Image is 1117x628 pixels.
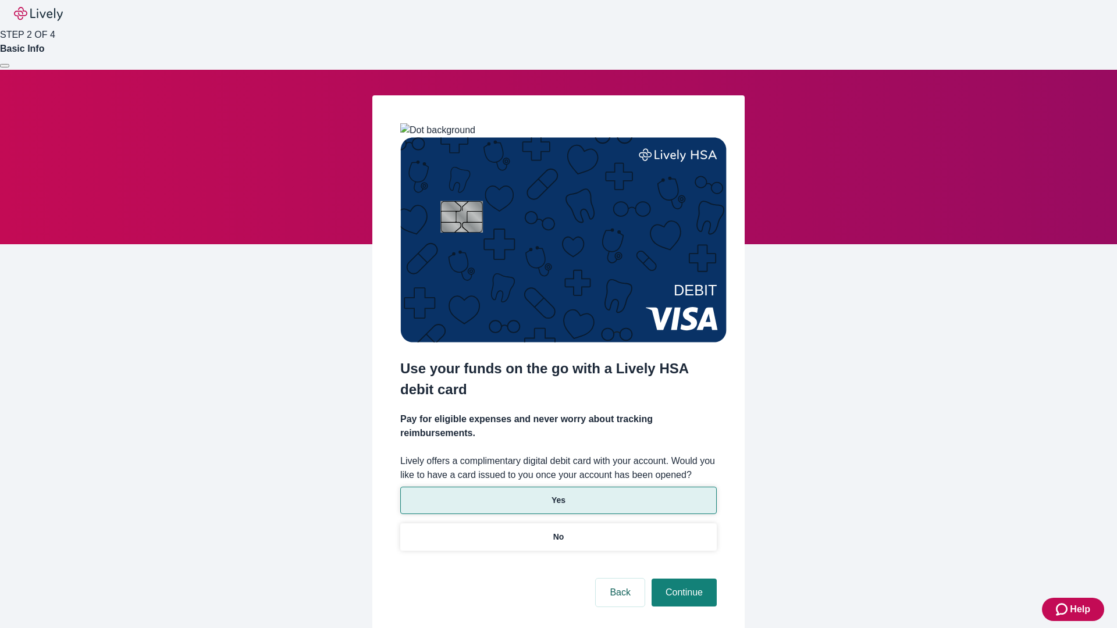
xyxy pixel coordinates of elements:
[1070,602,1090,616] span: Help
[400,487,717,514] button: Yes
[400,137,727,342] img: Debit card
[400,412,717,440] h4: Pay for eligible expenses and never worry about tracking reimbursements.
[400,358,717,400] h2: Use your funds on the go with a Lively HSA debit card
[552,494,565,506] p: Yes
[1042,598,1104,621] button: Zendesk support iconHelp
[652,579,717,606] button: Continue
[553,531,564,543] p: No
[400,123,475,137] img: Dot background
[400,454,717,482] label: Lively offers a complimentary digital debit card with your account. Would you like to have a card...
[1056,602,1070,616] svg: Zendesk support icon
[400,523,717,551] button: No
[596,579,645,606] button: Back
[14,7,63,21] img: Lively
